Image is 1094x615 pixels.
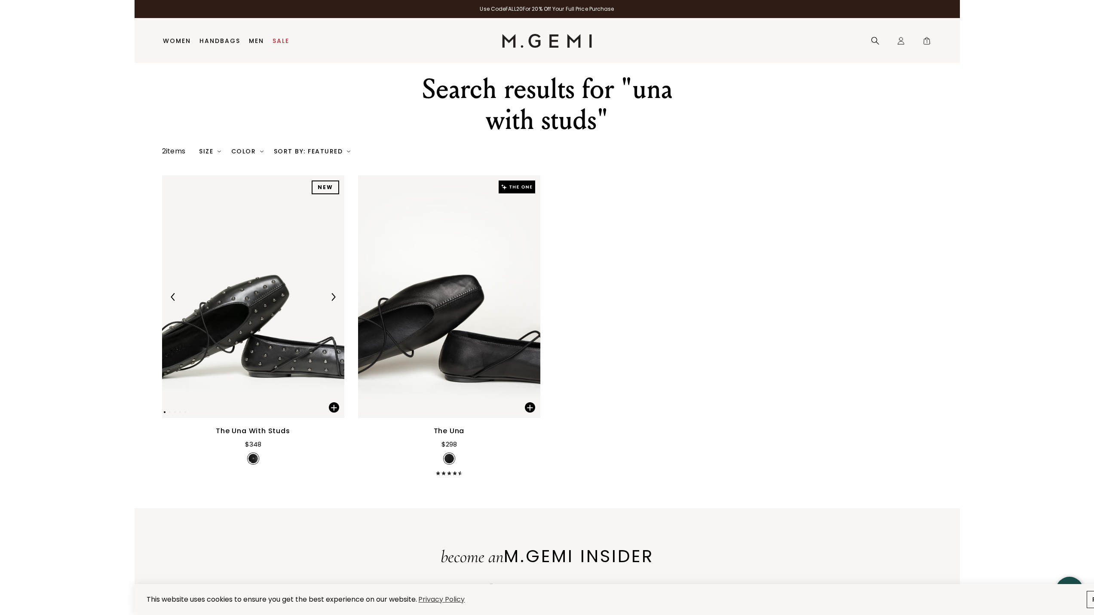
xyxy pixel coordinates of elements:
div: $348 [245,439,261,450]
img: v_7396635869243_SWATCH_50x.jpg [248,454,258,463]
div: Sort By: Featured [274,148,350,155]
img: chevron-down.svg [260,150,264,153]
a: Handbags [199,37,240,44]
button: → [627,577,636,594]
div: 2 items [162,146,186,156]
div: Search results for "una with studs" [398,74,696,136]
a: Sale [273,37,289,44]
span: This website uses cookies to ensure you get the best experience on our website. [147,594,417,604]
span: M.GEMI INSIDER [504,544,654,568]
img: chevron-down.svg [218,150,221,153]
img: v_7263728894011_SWATCH_50x.jpg [444,454,454,463]
span: 1 [922,38,931,47]
span: become an [441,546,504,567]
div: Size [199,148,221,155]
div: Color [231,148,264,155]
img: Next Arrow [329,293,337,301]
img: The Una [358,175,540,418]
a: Men [249,37,264,44]
img: The One tag [499,181,535,193]
div: The Una [434,426,465,436]
input: Enter Email [459,581,627,594]
img: The Una with Studs [162,175,344,418]
div: NEW [312,181,339,194]
a: Women [163,37,191,44]
img: Previous Arrow [169,293,177,301]
strong: FALL20 [506,5,523,12]
img: M.Gemi [502,34,592,48]
a: Privacy Policy (opens in a new tab) [417,594,466,605]
a: The Una$298 [358,175,540,475]
img: chevron-down.svg [347,150,350,153]
a: Previous ArrowNext ArrowThe Una with Studs$348 [162,175,344,475]
div: The Una with Studs [216,426,290,436]
div: $298 [441,439,457,450]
